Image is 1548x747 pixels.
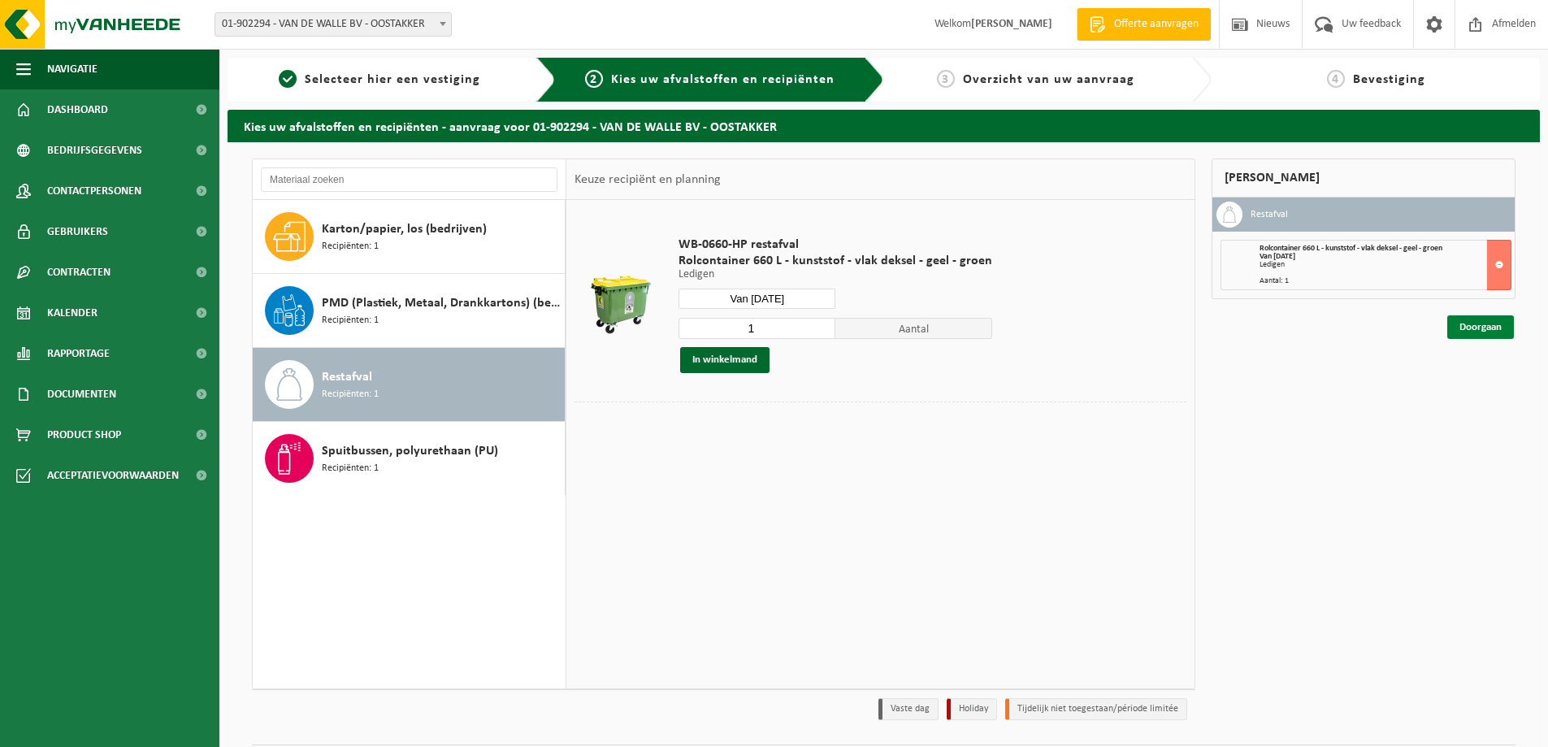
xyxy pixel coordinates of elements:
[47,455,179,496] span: Acceptatievoorwaarden
[253,200,566,274] button: Karton/papier, los (bedrijven) Recipiënten: 1
[947,698,997,720] li: Holiday
[1260,252,1295,261] strong: Van [DATE]
[305,73,480,86] span: Selecteer hier een vestiging
[215,13,451,36] span: 01-902294 - VAN DE WALLE BV - OOSTAKKER
[279,70,297,88] span: 1
[1447,315,1514,339] a: Doorgaan
[679,253,992,269] span: Rolcontainer 660 L - kunststof - vlak deksel - geel - groen
[1110,16,1203,33] span: Offerte aanvragen
[679,237,992,253] span: WB-0660-HP restafval
[322,239,379,254] span: Recipiënten: 1
[47,130,142,171] span: Bedrijfsgegevens
[322,293,561,313] span: PMD (Plastiek, Metaal, Drankkartons) (bedrijven)
[1251,202,1288,228] h3: Restafval
[261,167,557,192] input: Materiaal zoeken
[322,313,379,328] span: Recipiënten: 1
[322,367,372,387] span: Restafval
[835,318,992,339] span: Aantal
[1077,8,1211,41] a: Offerte aanvragen
[1260,277,1511,285] div: Aantal: 1
[215,12,452,37] span: 01-902294 - VAN DE WALLE BV - OOSTAKKER
[236,70,523,89] a: 1Selecteer hier een vestiging
[47,171,141,211] span: Contactpersonen
[47,252,111,293] span: Contracten
[322,441,498,461] span: Spuitbussen, polyurethaan (PU)
[1005,698,1187,720] li: Tijdelijk niet toegestaan/période limitée
[253,274,566,348] button: PMD (Plastiek, Metaal, Drankkartons) (bedrijven) Recipiënten: 1
[253,348,566,422] button: Restafval Recipiënten: 1
[566,159,729,200] div: Keuze recipiënt en planning
[47,49,98,89] span: Navigatie
[47,293,98,333] span: Kalender
[1260,244,1442,253] span: Rolcontainer 660 L - kunststof - vlak deksel - geel - groen
[322,461,379,476] span: Recipiënten: 1
[971,18,1052,30] strong: [PERSON_NAME]
[322,219,487,239] span: Karton/papier, los (bedrijven)
[322,387,379,402] span: Recipiënten: 1
[878,698,939,720] li: Vaste dag
[47,89,108,130] span: Dashboard
[47,415,121,455] span: Product Shop
[1353,73,1425,86] span: Bevestiging
[680,347,770,373] button: In winkelmand
[47,333,110,374] span: Rapportage
[1327,70,1345,88] span: 4
[1212,159,1515,198] div: [PERSON_NAME]
[47,211,108,252] span: Gebruikers
[937,70,955,88] span: 3
[679,269,992,280] p: Ledigen
[253,422,566,495] button: Spuitbussen, polyurethaan (PU) Recipiënten: 1
[963,73,1134,86] span: Overzicht van uw aanvraag
[585,70,603,88] span: 2
[611,73,835,86] span: Kies uw afvalstoffen en recipiënten
[1260,261,1511,269] div: Ledigen
[679,289,835,309] input: Selecteer datum
[228,110,1540,141] h2: Kies uw afvalstoffen en recipiënten - aanvraag voor 01-902294 - VAN DE WALLE BV - OOSTAKKER
[47,374,116,415] span: Documenten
